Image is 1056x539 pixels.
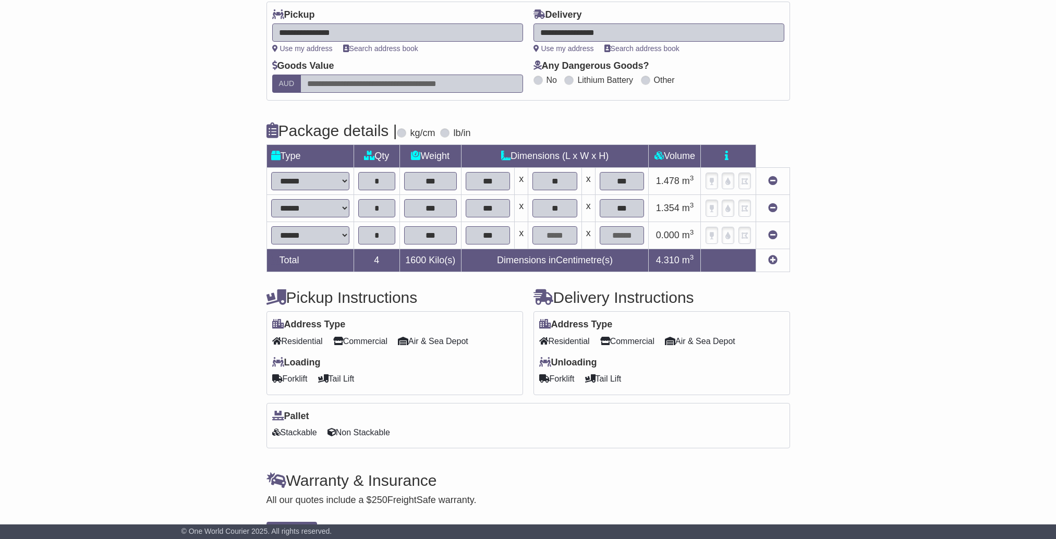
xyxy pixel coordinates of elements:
[533,44,594,53] a: Use my address
[533,60,649,72] label: Any Dangerous Goods?
[272,357,321,369] label: Loading
[272,333,323,349] span: Residential
[690,253,694,261] sup: 3
[272,9,315,21] label: Pickup
[266,249,354,272] td: Total
[768,203,778,213] a: Remove this item
[399,249,461,272] td: Kilo(s)
[327,424,390,440] span: Non Stackable
[318,371,355,387] span: Tail Lift
[690,174,694,182] sup: 3
[405,255,426,265] span: 1600
[272,75,301,93] label: AUD
[604,44,679,53] a: Search address book
[266,472,790,489] h4: Warranty & Insurance
[768,230,778,240] a: Remove this item
[581,222,595,249] td: x
[690,228,694,236] sup: 3
[539,357,597,369] label: Unloading
[682,255,694,265] span: m
[266,289,523,306] h4: Pickup Instructions
[682,230,694,240] span: m
[577,75,633,85] label: Lithium Battery
[656,255,679,265] span: 4.310
[398,333,468,349] span: Air & Sea Depot
[272,319,346,330] label: Address Type
[665,333,735,349] span: Air & Sea Depot
[272,371,308,387] span: Forklift
[515,222,528,249] td: x
[272,411,309,422] label: Pallet
[690,201,694,209] sup: 3
[682,176,694,186] span: m
[539,319,613,330] label: Address Type
[768,255,778,265] a: Add new item
[354,249,399,272] td: 4
[585,371,622,387] span: Tail Lift
[533,9,582,21] label: Delivery
[581,168,595,195] td: x
[533,289,790,306] h4: Delivery Instructions
[453,128,470,139] label: lb/in
[461,249,649,272] td: Dimensions in Centimetre(s)
[547,75,557,85] label: No
[266,495,790,506] div: All our quotes include a $ FreightSafe warranty.
[410,128,435,139] label: kg/cm
[343,44,418,53] a: Search address book
[399,145,461,168] td: Weight
[354,145,399,168] td: Qty
[539,333,590,349] span: Residential
[581,195,595,222] td: x
[372,495,387,505] span: 250
[649,145,701,168] td: Volume
[768,176,778,186] a: Remove this item
[461,145,649,168] td: Dimensions (L x W x H)
[272,44,333,53] a: Use my address
[654,75,675,85] label: Other
[656,203,679,213] span: 1.354
[266,122,397,139] h4: Package details |
[272,60,334,72] label: Goods Value
[539,371,575,387] span: Forklift
[656,230,679,240] span: 0.000
[515,195,528,222] td: x
[272,424,317,440] span: Stackable
[181,527,332,535] span: © One World Courier 2025. All rights reserved.
[682,203,694,213] span: m
[600,333,654,349] span: Commercial
[656,176,679,186] span: 1.478
[333,333,387,349] span: Commercial
[266,145,354,168] td: Type
[515,168,528,195] td: x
